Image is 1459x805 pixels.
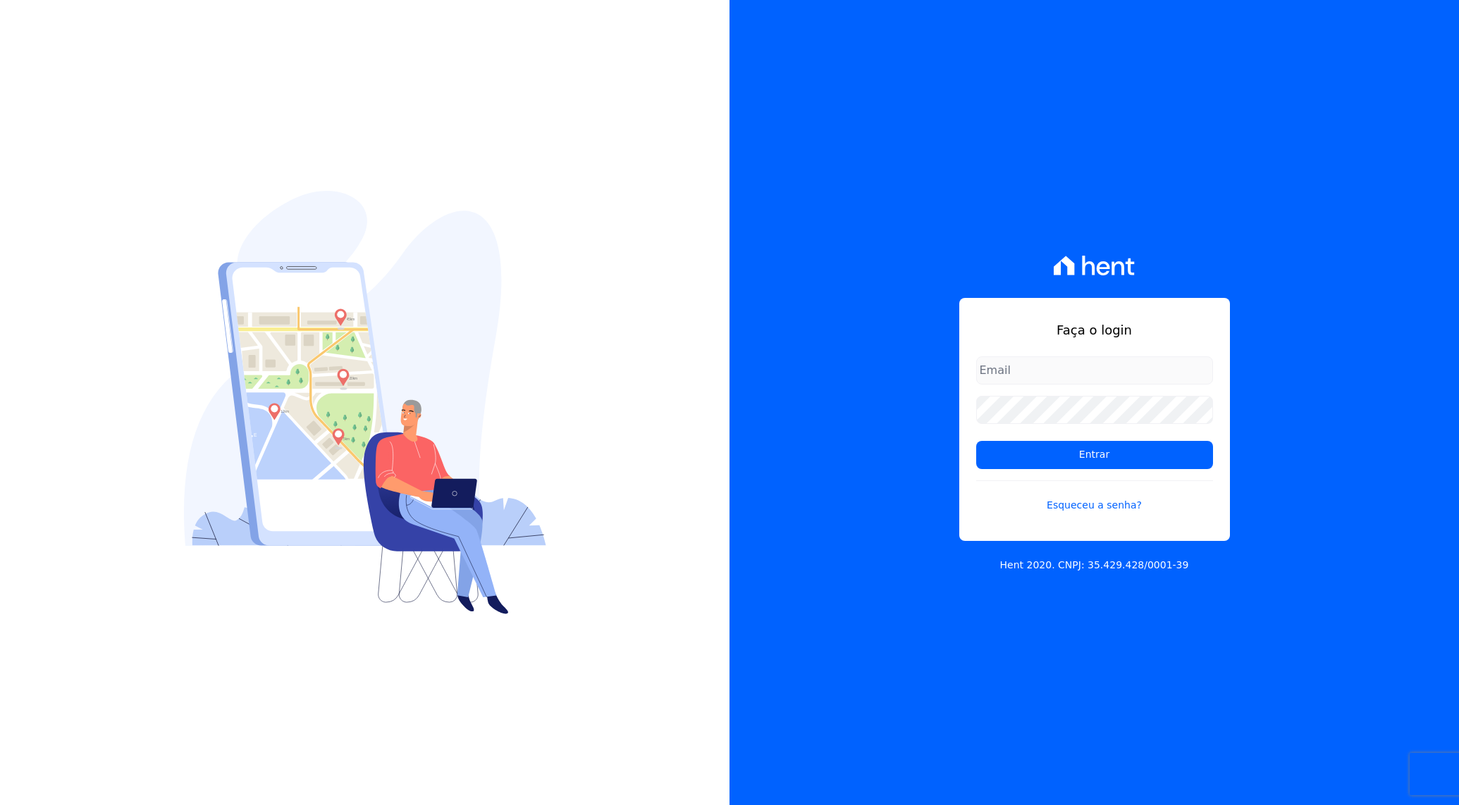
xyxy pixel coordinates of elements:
[976,320,1213,339] h1: Faça o login
[184,191,546,614] img: Login
[1000,558,1189,573] p: Hent 2020. CNPJ: 35.429.428/0001-39
[976,480,1213,513] a: Esqueceu a senha?
[976,441,1213,469] input: Entrar
[976,356,1213,385] input: Email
